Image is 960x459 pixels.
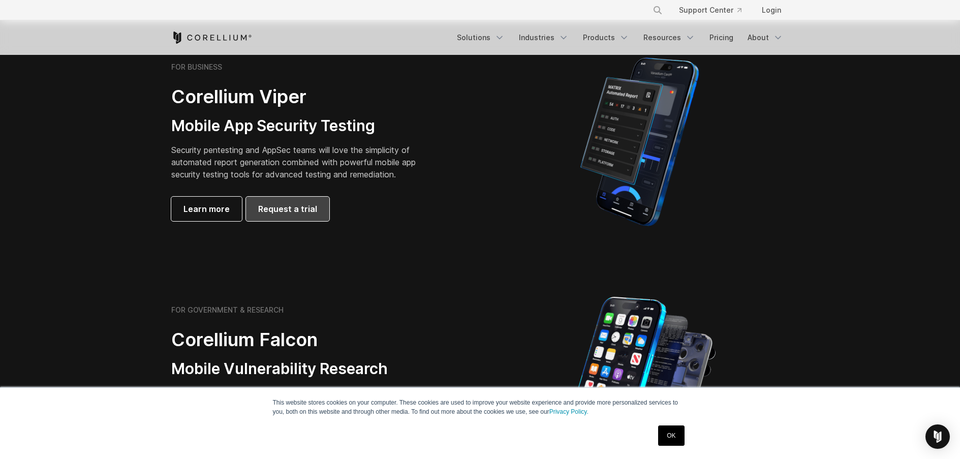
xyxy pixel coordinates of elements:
[171,32,252,44] a: Corellium Home
[549,408,589,415] a: Privacy Policy.
[171,387,456,423] p: Purpose-built for government organizations and researchers, providing OS-level capabilities and p...
[183,203,230,215] span: Learn more
[563,53,716,231] img: Corellium MATRIX automated report on iPhone showing app vulnerability test results across securit...
[273,398,688,416] p: This website stores cookies on your computer. These cookies are used to improve your website expe...
[925,424,950,449] div: Open Intercom Messenger
[171,85,431,108] h2: Corellium Viper
[171,63,222,72] h6: FOR BUSINESS
[246,197,329,221] a: Request a trial
[741,28,789,47] a: About
[258,203,317,215] span: Request a trial
[171,197,242,221] a: Learn more
[648,1,667,19] button: Search
[171,305,284,315] h6: FOR GOVERNMENT & RESEARCH
[513,28,575,47] a: Industries
[671,1,750,19] a: Support Center
[171,359,456,379] h3: Mobile Vulnerability Research
[171,144,431,180] p: Security pentesting and AppSec teams will love the simplicity of automated report generation comb...
[451,28,789,47] div: Navigation Menu
[577,28,635,47] a: Products
[703,28,739,47] a: Pricing
[754,1,789,19] a: Login
[640,1,789,19] div: Navigation Menu
[658,425,684,446] a: OK
[171,328,456,351] h2: Corellium Falcon
[637,28,701,47] a: Resources
[171,116,431,136] h3: Mobile App Security Testing
[451,28,511,47] a: Solutions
